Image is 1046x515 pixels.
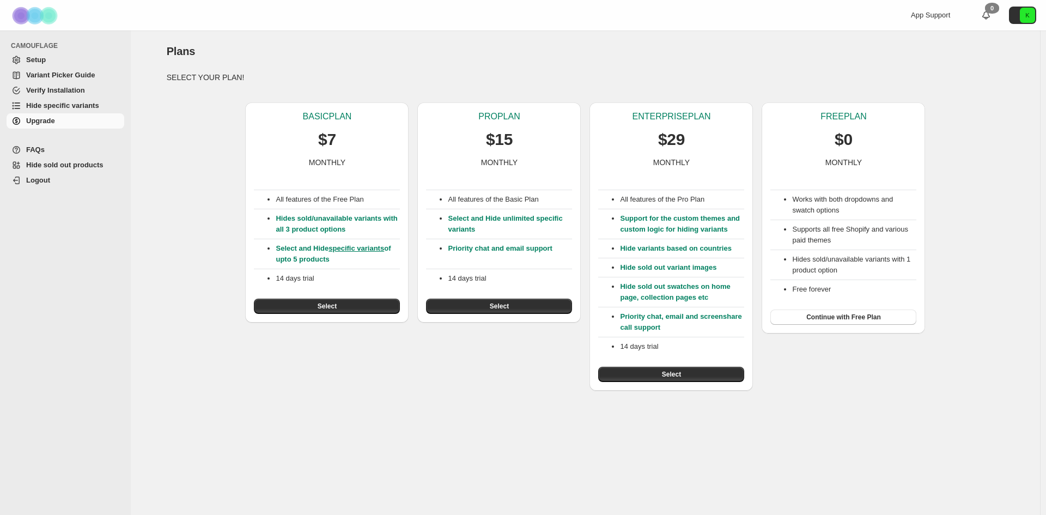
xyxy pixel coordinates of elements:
p: Hide sold out swatches on home page, collection pages etc [620,281,744,303]
img: Camouflage [9,1,63,31]
p: 14 days trial [448,273,572,284]
p: 14 days trial [620,341,744,352]
a: Hide sold out products [7,157,124,173]
li: Hides sold/unavailable variants with 1 product option [792,254,916,276]
p: MONTHLY [825,157,862,168]
span: CAMOUFLAGE [11,41,125,50]
a: Hide specific variants [7,98,124,113]
p: $7 [318,129,336,150]
button: Avatar with initials K [1009,7,1036,24]
p: BASIC PLAN [303,111,352,122]
p: All features of the Basic Plan [448,194,572,205]
span: Avatar with initials K [1020,8,1035,23]
p: Select and Hide of upto 5 products [276,243,400,265]
span: Logout [26,176,50,184]
a: 0 [981,10,992,21]
button: Select [426,299,572,314]
a: Variant Picker Guide [7,68,124,83]
a: Setup [7,52,124,68]
p: Support for the custom themes and custom logic for hiding variants [620,213,744,235]
span: Select [490,302,509,311]
a: Upgrade [7,113,124,129]
a: Logout [7,173,124,188]
p: MONTHLY [481,157,518,168]
div: 0 [985,3,999,14]
a: Verify Installation [7,83,124,98]
button: Select [598,367,744,382]
span: Plans [167,45,195,57]
span: Upgrade [26,117,55,125]
li: Supports all free Shopify and various paid themes [792,224,916,246]
li: Free forever [792,284,916,295]
span: FAQs [26,146,45,154]
span: Variant Picker Guide [26,71,95,79]
span: Select [318,302,337,311]
span: Continue with Free Plan [806,313,881,322]
p: Hide variants based on countries [620,243,744,254]
span: Hide sold out products [26,161,104,169]
a: specific variants [329,244,384,252]
p: Hides sold/unavailable variants with all 3 product options [276,213,400,235]
p: SELECT YOUR PLAN! [167,72,1005,83]
p: All features of the Pro Plan [620,194,744,205]
p: MONTHLY [653,157,690,168]
p: $15 [486,129,513,150]
p: All features of the Free Plan [276,194,400,205]
span: Select [662,370,681,379]
button: Continue with Free Plan [770,310,916,325]
p: FREE PLAN [820,111,866,122]
span: App Support [911,11,950,19]
span: Verify Installation [26,86,85,94]
p: $29 [658,129,685,150]
p: Priority chat, email and screenshare call support [620,311,744,333]
p: $0 [835,129,853,150]
p: PRO PLAN [478,111,520,122]
p: 14 days trial [276,273,400,284]
span: Hide specific variants [26,101,99,110]
p: Select and Hide unlimited specific variants [448,213,572,235]
span: Setup [26,56,46,64]
li: Works with both dropdowns and swatch options [792,194,916,216]
p: Hide sold out variant images [620,262,744,273]
button: Select [254,299,400,314]
p: MONTHLY [309,157,345,168]
p: ENTERPRISE PLAN [632,111,710,122]
p: Priority chat and email support [448,243,572,265]
a: FAQs [7,142,124,157]
text: K [1025,12,1030,19]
